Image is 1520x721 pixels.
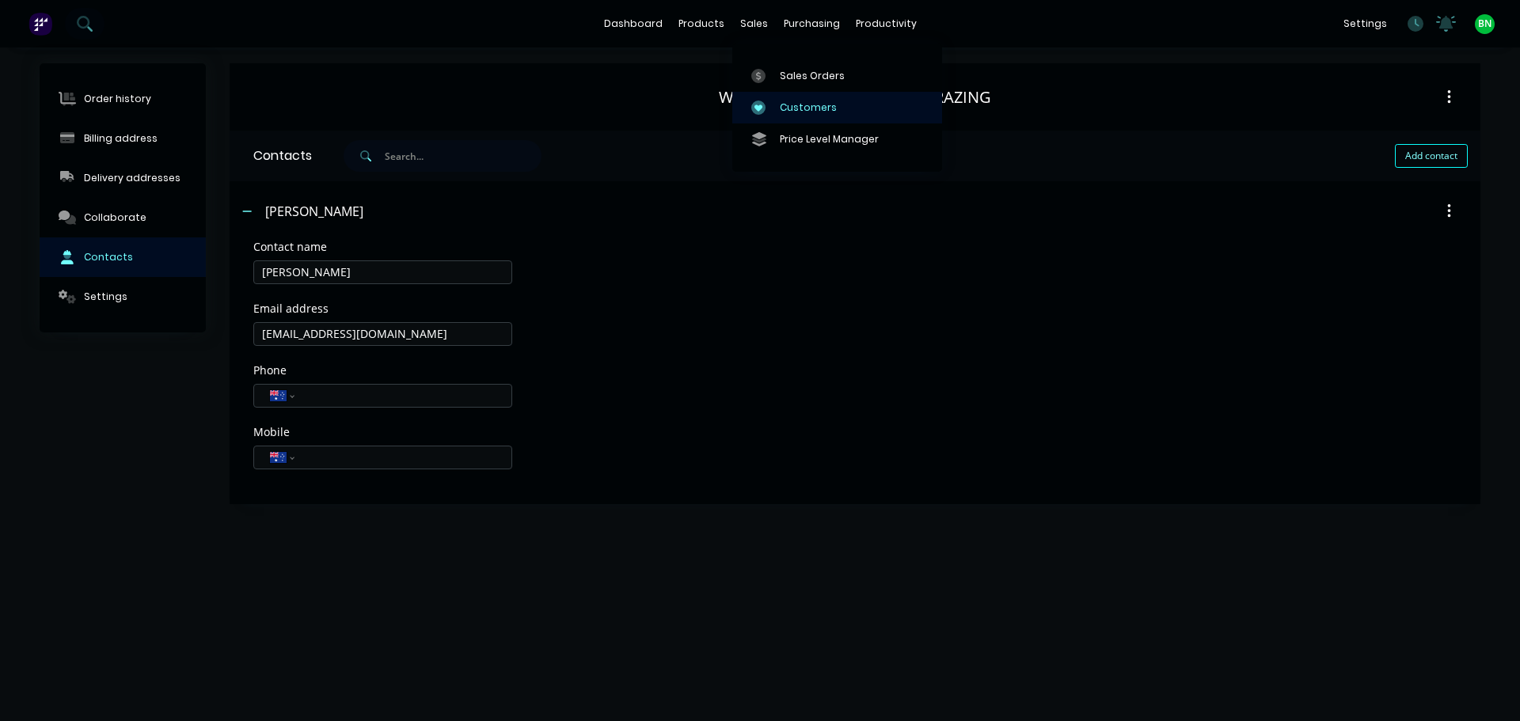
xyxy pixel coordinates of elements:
[84,211,146,225] div: Collaborate
[1395,144,1468,168] button: Add contact
[28,12,52,36] img: Factory
[385,140,541,172] input: Search...
[230,131,312,181] div: Contacts
[40,79,206,119] button: Order history
[780,69,845,83] div: Sales Orders
[732,59,942,91] a: Sales Orders
[84,131,158,146] div: Billing address
[40,119,206,158] button: Billing address
[1478,17,1491,31] span: BN
[1336,12,1395,36] div: settings
[84,92,151,106] div: Order history
[253,303,512,314] div: Email address
[253,365,512,376] div: Phone
[732,92,942,123] a: Customers
[719,88,991,107] div: WESTERN [PERSON_NAME] GRAZING
[40,277,206,317] button: Settings
[732,123,942,155] a: Price Level Manager
[84,250,133,264] div: Contacts
[265,202,363,221] div: [PERSON_NAME]
[780,101,837,115] div: Customers
[84,290,127,304] div: Settings
[780,132,879,146] div: Price Level Manager
[40,237,206,277] button: Contacts
[253,427,512,438] div: Mobile
[671,12,732,36] div: products
[253,241,512,252] div: Contact name
[40,158,206,198] button: Delivery addresses
[596,12,671,36] a: dashboard
[848,12,925,36] div: productivity
[776,12,848,36] div: purchasing
[732,12,776,36] div: sales
[84,171,180,185] div: Delivery addresses
[40,198,206,237] button: Collaborate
